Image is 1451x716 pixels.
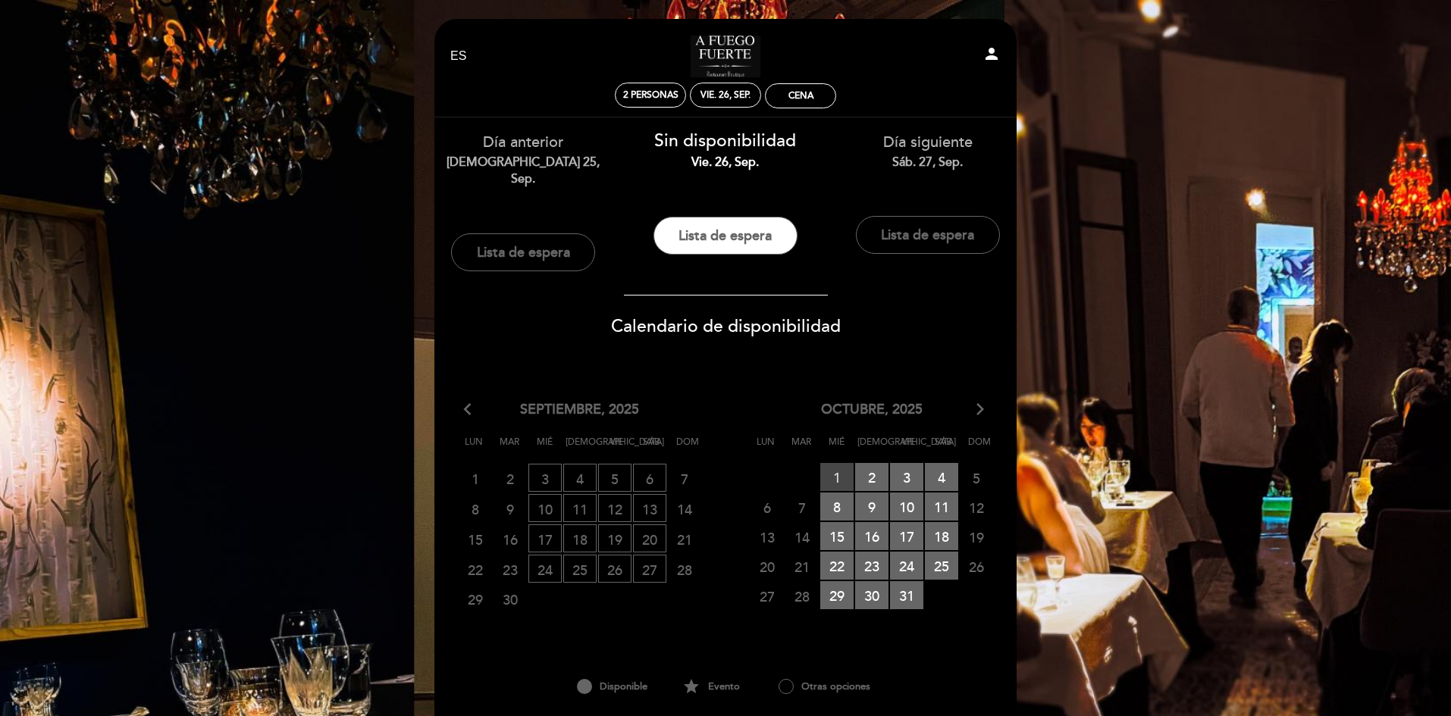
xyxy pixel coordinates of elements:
span: 20 [751,552,784,580]
i: arrow_forward_ios [973,400,987,420]
span: 28 [668,555,701,583]
span: 13 [751,523,784,551]
span: 9 [494,495,527,523]
span: 26 [598,555,631,583]
span: 8 [459,495,492,523]
span: Lun [751,434,781,462]
span: 10 [528,494,562,522]
a: A fuego fuerte [631,36,820,77]
span: 24 [528,555,562,583]
button: person [982,45,1001,68]
span: 7 [668,464,701,492]
span: 4 [563,464,597,492]
span: Mié [530,434,560,462]
span: 18 [563,524,597,552]
span: 8 [820,492,854,521]
span: 22 [459,555,492,583]
span: 17 [890,522,923,550]
div: vie. 26, sep. [636,154,816,171]
span: Sáb [929,434,959,462]
div: vie. 26, sep. [700,89,751,101]
span: 19 [960,523,993,551]
span: 25 [925,552,958,580]
div: [DEMOGRAPHIC_DATA] 25, sep. [434,154,613,189]
span: 12 [598,494,631,522]
span: 2 [494,464,527,492]
span: Dom [964,434,995,462]
span: 1 [459,464,492,492]
span: octubre, 2025 [821,400,923,420]
span: 3 [528,464,562,492]
span: 15 [459,525,492,553]
span: Calendario de disponibilidad [611,316,841,337]
span: 30 [494,585,527,613]
span: 16 [494,525,527,553]
span: 10 [890,492,923,521]
span: septiembre, 2025 [520,400,639,420]
i: star [682,674,700,699]
span: 29 [820,581,854,609]
span: 14 [785,523,819,551]
span: 13 [633,494,666,522]
span: 2 personas [623,89,678,101]
span: 21 [785,552,819,580]
span: 14 [668,495,701,523]
div: Disponible [555,674,669,699]
span: Mié [822,434,852,462]
span: 16 [855,522,888,550]
span: 2 [855,463,888,491]
span: 11 [925,492,958,521]
span: [DEMOGRAPHIC_DATA] [566,434,596,462]
span: Mar [494,434,525,462]
span: Lun [459,434,489,462]
i: arrow_back_ios [464,400,478,420]
div: Día siguiente [838,132,1017,170]
span: 11 [563,494,597,522]
span: 3 [890,463,923,491]
span: 22 [820,552,854,580]
span: 6 [633,464,666,492]
span: 18 [925,522,958,550]
div: Cena [788,90,813,102]
span: 17 [528,524,562,552]
span: 27 [751,582,784,610]
span: [DEMOGRAPHIC_DATA] [857,434,888,462]
span: Vie [893,434,923,462]
span: 31 [890,581,923,609]
span: 24 [890,552,923,580]
span: 12 [960,493,993,521]
span: 26 [960,552,993,580]
div: Evento [669,674,754,699]
span: Mar [786,434,816,462]
span: 20 [633,524,666,552]
div: Día anterior [434,132,613,188]
span: 21 [668,525,701,553]
span: 1 [820,463,854,491]
div: sáb. 27, sep. [838,154,1017,171]
div: Otras opciones [754,674,895,699]
span: 28 [785,582,819,610]
span: 7 [785,493,819,521]
button: Lista de espera [653,217,798,255]
span: 25 [563,555,597,583]
span: 4 [925,463,958,491]
span: 9 [855,492,888,521]
i: person [982,45,1001,63]
span: 29 [459,585,492,613]
span: 27 [633,555,666,583]
span: 23 [855,552,888,580]
button: Lista de espera [451,233,595,271]
span: Sáb [637,434,667,462]
span: 15 [820,522,854,550]
span: 19 [598,524,631,552]
span: Vie [601,434,631,462]
span: 5 [960,464,993,492]
span: 30 [855,581,888,609]
span: Sin disponibilidad [654,130,796,152]
span: 5 [598,464,631,492]
span: Dom [672,434,703,462]
button: Lista de espera [856,216,1000,254]
span: 23 [494,555,527,583]
span: 6 [751,493,784,521]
